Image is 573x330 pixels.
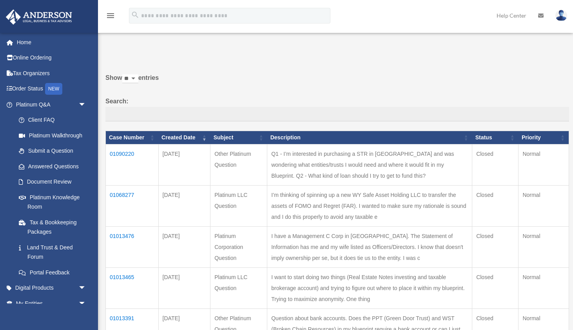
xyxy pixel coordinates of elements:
[519,268,569,309] td: Normal
[106,11,115,20] i: menu
[158,268,210,309] td: [DATE]
[5,280,98,296] a: Digital Productsarrow_drop_down
[472,131,519,144] th: Status: activate to sort column ascending
[267,268,472,309] td: I want to start doing two things (Real Estate Notes investing and taxable brokerage account) and ...
[472,186,519,227] td: Closed
[11,265,94,280] a: Portal Feedback
[5,97,94,112] a: Platinum Q&Aarrow_drop_down
[106,144,159,186] td: 01090220
[11,112,94,128] a: Client FAQ
[472,227,519,268] td: Closed
[11,128,94,143] a: Platinum Walkthrough
[555,10,567,21] img: User Pic
[210,268,267,309] td: Platinum LLC Question
[267,186,472,227] td: I’m thinking of spinning up a new WY Safe Asset Holding LLC to transfer the assets of FOMO and Re...
[519,131,569,144] th: Priority: activate to sort column ascending
[78,280,94,296] span: arrow_drop_down
[210,144,267,186] td: Other Platinum Question
[519,227,569,268] td: Normal
[131,11,140,19] i: search
[122,74,138,83] select: Showentries
[11,159,90,174] a: Answered Questions
[5,296,98,311] a: My Entitiesarrow_drop_down
[210,227,267,268] td: Platinum Corporation Question
[4,9,74,25] img: Anderson Advisors Platinum Portal
[267,144,472,186] td: Q1 - I’m interested in purchasing a STR in [GEOGRAPHIC_DATA] and was wondering what entities/trus...
[158,186,210,227] td: [DATE]
[78,97,94,113] span: arrow_drop_down
[45,83,62,95] div: NEW
[5,34,98,50] a: Home
[106,186,159,227] td: 01068277
[106,131,159,144] th: Case Number: activate to sort column ascending
[11,189,94,215] a: Platinum Knowledge Room
[158,131,210,144] th: Created Date: activate to sort column ascending
[106,14,115,20] a: menu
[105,96,569,122] label: Search:
[472,268,519,309] td: Closed
[519,144,569,186] td: Normal
[5,65,98,81] a: Tax Organizers
[11,143,94,159] a: Submit a Question
[106,227,159,268] td: 01013476
[5,50,98,66] a: Online Ordering
[158,227,210,268] td: [DATE]
[267,131,472,144] th: Description: activate to sort column ascending
[210,131,267,144] th: Subject: activate to sort column ascending
[5,81,98,97] a: Order StatusNEW
[267,227,472,268] td: I have a Management C Corp in [GEOGRAPHIC_DATA]. The Statement of Information has me and my wife ...
[78,296,94,312] span: arrow_drop_down
[11,240,94,265] a: Land Trust & Deed Forum
[105,72,569,91] label: Show entries
[158,144,210,186] td: [DATE]
[210,186,267,227] td: Platinum LLC Question
[106,268,159,309] td: 01013465
[105,107,569,122] input: Search:
[519,186,569,227] td: Normal
[472,144,519,186] td: Closed
[11,215,94,240] a: Tax & Bookkeeping Packages
[11,174,94,190] a: Document Review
